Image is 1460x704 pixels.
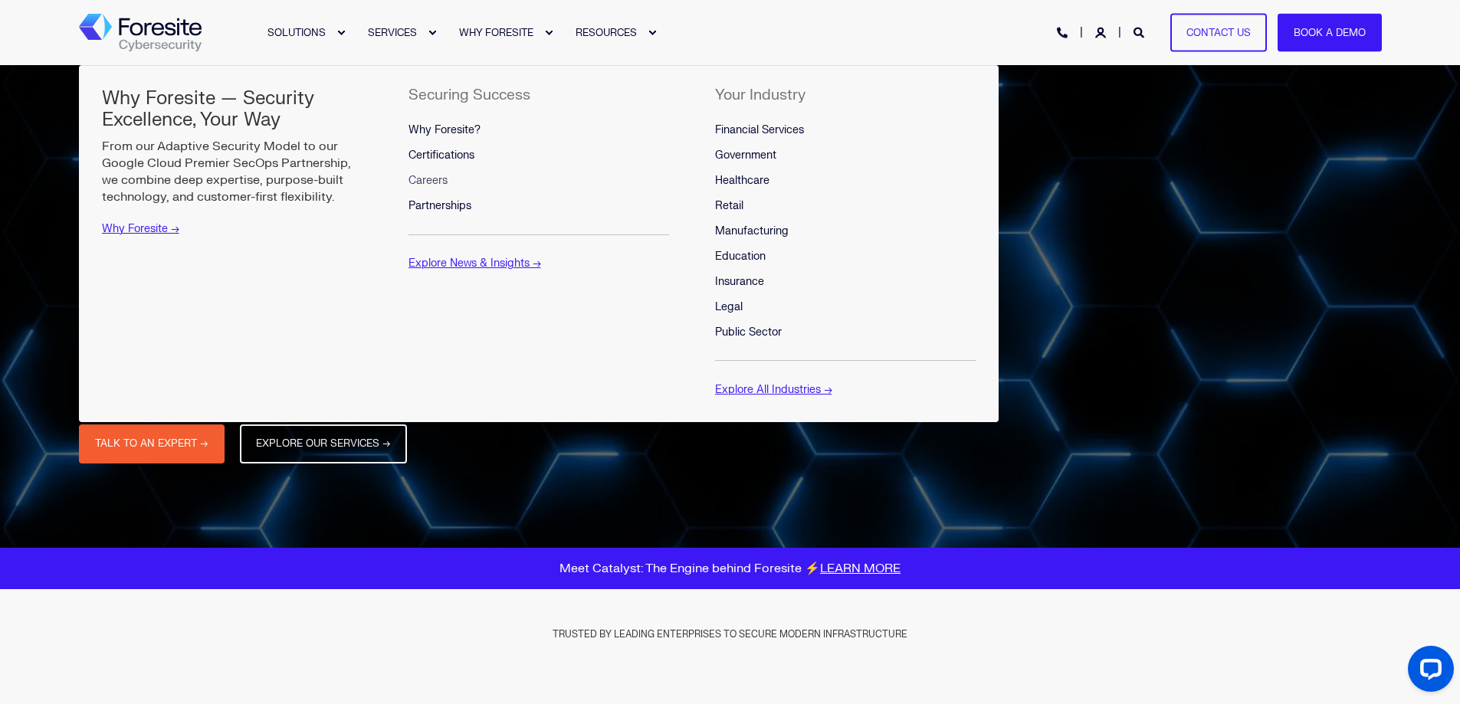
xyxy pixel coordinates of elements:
[576,26,637,38] span: RESOURCES
[408,257,541,270] a: Explore News & Insights →
[102,88,363,130] h5: Why Foresite — Security Excellence, Your Way
[559,561,901,576] span: Meet Catalyst: The Engine behind Foresite ⚡️
[79,14,202,52] img: Foresite logo, a hexagon shape of blues with a directional arrow to the right hand side, and the ...
[715,250,766,263] span: Education
[408,149,474,162] span: Certifications
[408,88,530,103] h5: Securing Success
[459,26,533,38] span: WHY FORESITE
[715,199,743,212] span: Retail
[715,149,776,162] span: Government
[715,326,782,339] span: Public Sector
[408,174,448,187] span: Careers
[240,424,407,463] a: EXPLORE OUR SERVICES →
[715,86,805,104] span: Your Industry
[267,26,326,38] span: SOLUTIONS
[715,300,743,313] span: Legal
[1278,13,1382,52] a: Book a Demo
[1134,25,1147,38] a: Open Search
[648,28,657,38] div: Expand RESOURCES
[428,28,437,38] div: Expand SERVICES
[1170,13,1267,52] a: Contact Us
[715,224,789,237] span: Manufacturing
[102,222,179,235] a: Why Foresite →
[1396,640,1460,704] iframe: LiveChat chat widget
[336,28,346,38] div: Expand SOLUTIONS
[102,138,363,205] p: From our Adaptive Security Model to our Google Cloud Premier SecOps Partnership, we combine deep ...
[715,123,804,136] span: Financial Services
[408,123,481,136] span: Why Foresite?
[553,628,907,640] span: TRUSTED BY LEADING ENTERPRISES TO SECURE MODERN INFRASTRUCTURE
[715,383,832,396] a: Explore All Industries →
[715,174,769,187] span: Healthcare
[544,28,553,38] div: Expand WHY FORESITE
[820,561,901,576] a: LEARN MORE
[79,424,225,463] a: TALK TO AN EXPERT →
[408,199,471,212] span: Partnerships
[1095,25,1109,38] a: Login
[79,14,202,52] a: Back to Home
[715,275,764,288] span: Insurance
